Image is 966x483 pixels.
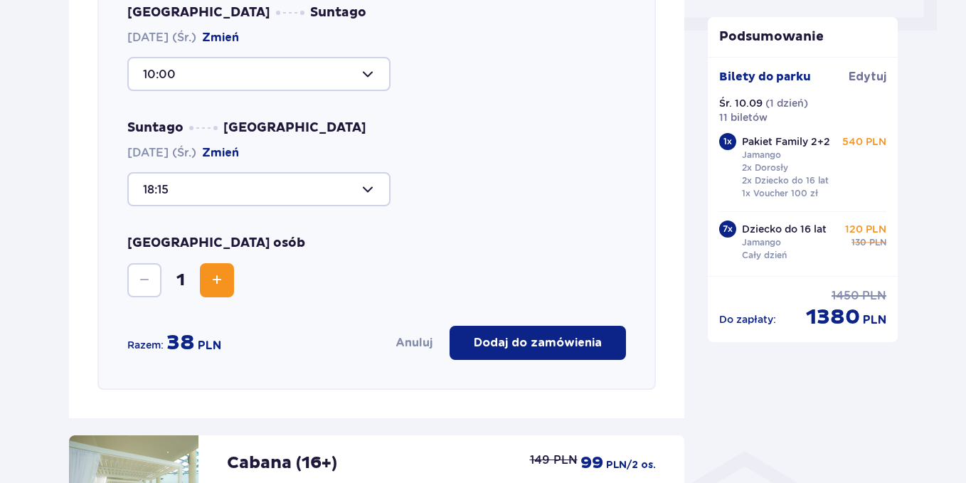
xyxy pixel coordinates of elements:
p: Pakiet Family 2+2 [742,134,830,149]
button: Decrease [127,263,161,297]
p: 99 [580,452,603,474]
div: 7 x [719,221,736,238]
span: [GEOGRAPHIC_DATA] [127,4,270,21]
p: Razem: [127,338,164,352]
p: 120 PLN [845,222,886,236]
button: Anuluj [396,335,432,351]
span: Suntago [127,120,184,137]
p: Do zapłaty : [719,312,776,327]
button: Increase [200,263,234,297]
span: 1 [164,270,197,291]
p: Dodaj do zamówienia [474,335,602,351]
p: 11 biletów [719,110,768,124]
p: PLN [198,338,221,354]
p: Jamango [742,149,781,161]
p: 1380 [806,304,860,331]
p: 130 [851,236,866,249]
p: Podsumowanie [708,28,898,46]
button: Zmień [202,30,239,46]
p: Dziecko do 16 lat [742,222,827,236]
p: PLN [862,288,886,304]
p: 1450 [832,288,859,304]
p: 38 [166,329,195,356]
button: Zmień [202,145,239,161]
p: PLN [869,236,886,249]
p: 149 PLN [530,452,578,468]
p: ( 1 dzień ) [765,96,808,110]
p: Bilety do parku [719,69,811,85]
img: dots [189,126,218,130]
span: [DATE] (Śr.) [127,145,239,161]
p: PLN [863,312,886,328]
p: [GEOGRAPHIC_DATA] osób [127,235,305,252]
button: Dodaj do zamówienia [450,326,626,360]
img: dots [276,11,304,15]
p: Śr. 10.09 [719,96,763,110]
span: [GEOGRAPHIC_DATA] [223,120,366,137]
p: 540 PLN [842,134,886,149]
span: [DATE] (Śr.) [127,30,239,46]
div: 1 x [719,133,736,150]
p: Cabana (16+) [227,452,337,474]
span: Suntago [310,4,366,21]
a: Edytuj [849,69,886,85]
p: PLN /2 os. [606,458,656,472]
p: Jamango [742,236,781,249]
p: Cały dzień [742,249,787,262]
p: 2x Dorosły 2x Dziecko do 16 lat 1x Voucher 100 zł [742,161,829,200]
